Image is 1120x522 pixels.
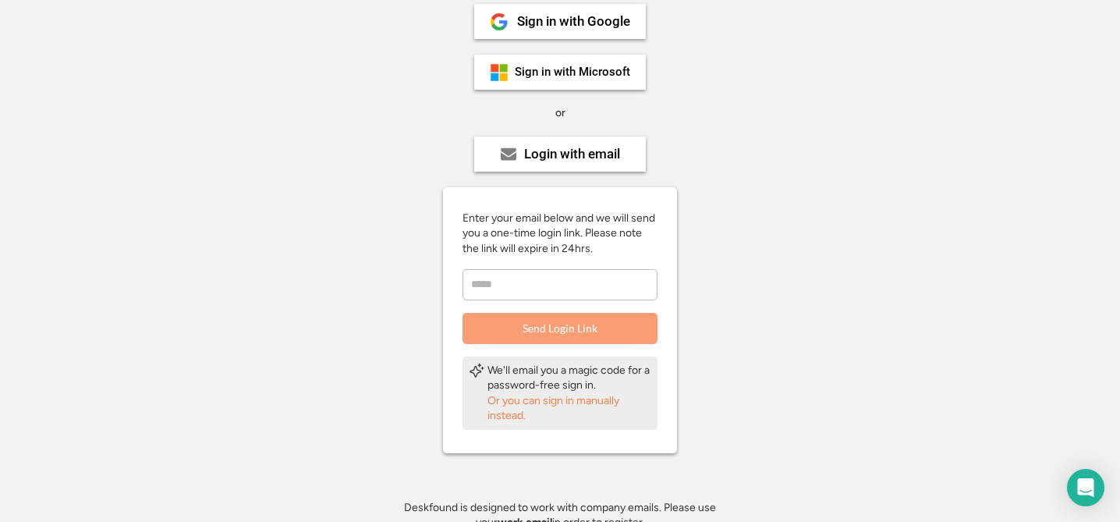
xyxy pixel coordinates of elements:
[463,211,657,257] div: Enter your email below and we will send you a one-time login link. Please note the link will expi...
[555,105,565,121] div: or
[517,15,630,28] div: Sign in with Google
[487,393,651,424] div: Or you can sign in manually instead.
[515,66,630,78] div: Sign in with Microsoft
[463,313,657,344] button: Send Login Link
[490,12,509,31] img: 1024px-Google__G__Logo.svg.png
[524,147,620,161] div: Login with email
[1067,469,1104,506] div: Open Intercom Messenger
[487,363,651,393] div: We'll email you a magic code for a password-free sign in.
[490,63,509,82] img: ms-symbollockup_mssymbol_19.png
